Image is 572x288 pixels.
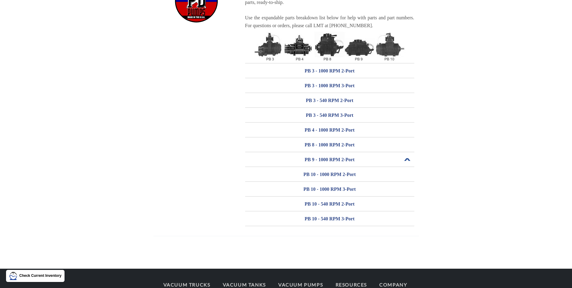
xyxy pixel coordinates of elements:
h3: PB 10 - 1000 RPM 3-Port [245,184,414,194]
a: PB 3 - 540 RPM 2-Port [245,93,414,107]
a: PB 9 - 1000 RPM 2-PortOpen or Close [245,152,414,167]
a: PB 3 - 1000 RPM 2-Port [245,64,414,78]
a: PB 10 - 540 RPM 2-Port [245,197,414,211]
h3: PB 4 - 1000 RPM 2-Port [245,125,414,135]
a: PB 3 - 540 RPM 3-Port [245,108,414,122]
a: PB 10 - 1000 RPM 2-Port [245,167,414,181]
h3: PB 9 - 1000 RPM 2-Port [245,155,414,165]
h3: PB 3 - 1000 RPM 3-Port [245,81,414,91]
a: PB 8 - 1000 RPM 2-Port [245,138,414,152]
span: Open or Close [403,158,411,162]
a: PB 3 - 1000 RPM 3-Port [245,78,414,93]
h3: PB 10 - 540 RPM 2-Port [245,199,414,209]
h3: PB 10 - 1000 RPM 2-Port [245,170,414,179]
h3: PB 3 - 540 RPM 3-Port [245,110,414,120]
a: PB 10 - 540 RPM 3-Port [245,212,414,226]
a: PB 4 - 1000 RPM 2-Port [245,123,414,137]
h3: PB 8 - 1000 RPM 2-Port [245,140,414,150]
p: Check Current Inventory [19,273,62,279]
h3: PB 3 - 540 RPM 2-Port [245,96,414,105]
img: Stacks Image 10689 [254,31,406,62]
h3: PB 3 - 1000 RPM 2-Port [245,66,414,76]
a: PB 10 - 1000 RPM 3-Port [245,182,414,196]
img: LMT Icon [9,272,17,280]
h3: PB 10 - 540 RPM 3-Port [245,214,414,224]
